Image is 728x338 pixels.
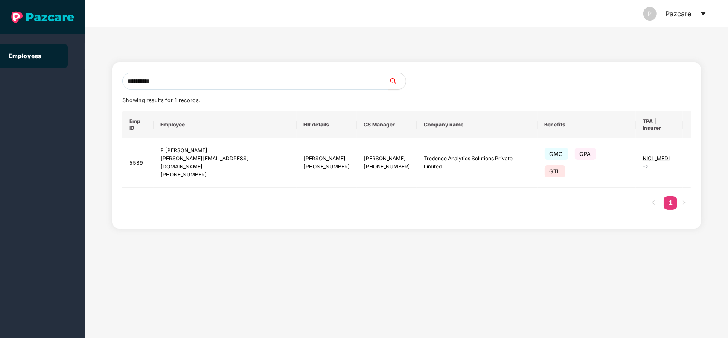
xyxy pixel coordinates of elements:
span: Showing results for 1 records. [122,97,200,103]
th: Benefits [538,111,636,138]
div: [PHONE_NUMBER] [303,163,350,171]
td: Tredence Analytics Solutions Private Limited [417,138,537,188]
span: left [651,200,656,205]
div: P [PERSON_NAME] [160,147,290,155]
span: GTL [545,165,565,177]
th: TPA | Insurer [636,111,683,138]
span: P [648,7,652,21]
th: CS Manager [357,111,417,138]
button: right [677,196,691,210]
th: More [683,111,712,138]
th: HR details [297,111,357,138]
div: [PHONE_NUMBER] [160,171,290,179]
td: 5539 [122,138,154,188]
li: Previous Page [646,196,660,210]
span: NICL_MEDI [643,155,670,162]
div: [PERSON_NAME] [303,155,350,163]
span: search [388,78,406,85]
a: 1 [664,196,677,209]
span: GMC [545,148,568,160]
div: [PHONE_NUMBER] [364,163,410,171]
th: Company name [417,111,537,138]
span: + 2 [643,164,648,169]
span: GPA [575,148,596,160]
li: Next Page [677,196,691,210]
button: search [388,73,406,90]
button: left [646,196,660,210]
a: Employees [9,52,41,59]
th: Employee [154,111,297,138]
th: Emp ID [122,111,154,138]
div: [PERSON_NAME][EMAIL_ADDRESS][DOMAIN_NAME] [160,155,290,171]
span: right [681,200,687,205]
li: 1 [664,196,677,210]
div: [PERSON_NAME] [364,155,410,163]
span: caret-down [700,10,707,17]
